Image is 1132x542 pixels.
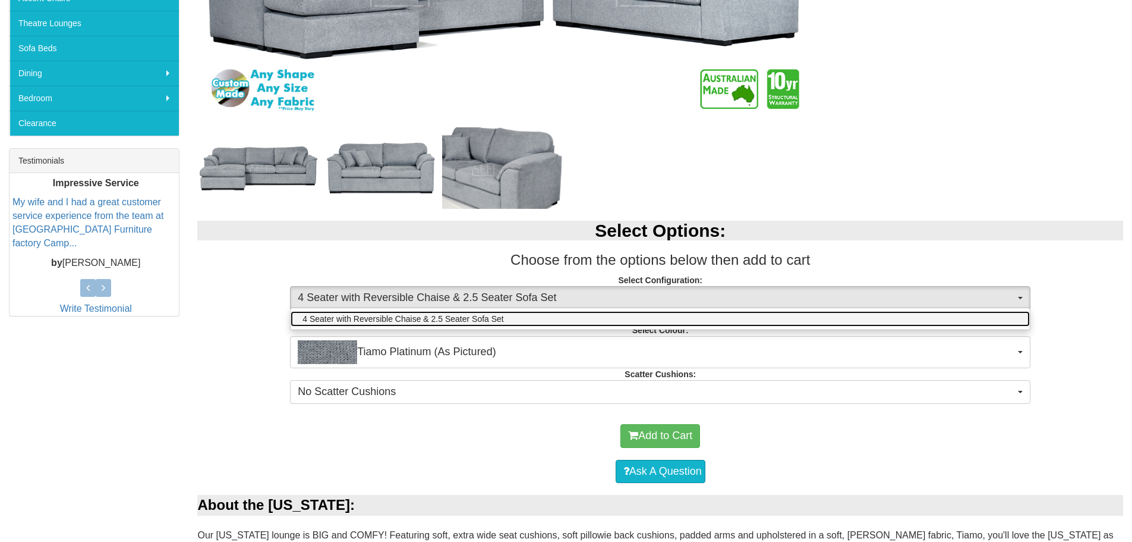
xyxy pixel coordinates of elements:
span: Tiamo Platinum (As Pictured) [298,340,1015,364]
a: My wife and I had a great customer service experience from the team at [GEOGRAPHIC_DATA] Furnitur... [12,198,163,249]
div: About the [US_STATE]: [197,495,1123,515]
b: by [51,258,62,268]
button: Tiamo Platinum (As Pictured)Tiamo Platinum (As Pictured) [290,336,1030,368]
strong: Scatter Cushions: [625,369,696,379]
button: Add to Cart [620,424,700,448]
span: 4 Seater with Reversible Chaise & 2.5 Seater Sofa Set [298,290,1015,306]
a: Bedroom [10,86,179,111]
h3: Choose from the options below then add to cart [197,252,1123,268]
p: [PERSON_NAME] [12,256,179,270]
span: 4 Seater with Reversible Chaise & 2.5 Seater Sofa Set [302,313,504,325]
a: Clearance [10,111,179,136]
a: Ask A Question [616,460,705,484]
span: No Scatter Cushions [298,384,1015,400]
a: Theatre Lounges [10,11,179,36]
a: Sofa Beds [10,36,179,61]
strong: Select Configuration: [618,275,702,285]
a: Dining [10,61,179,86]
b: Impressive Service [53,178,139,188]
button: No Scatter Cushions [290,380,1030,404]
img: Tiamo Platinum (As Pictured) [298,340,357,364]
strong: Select Colour: [632,325,689,335]
a: Write Testimonial [60,303,132,314]
button: 4 Seater with Reversible Chaise & 2.5 Seater Sofa Set [290,286,1030,310]
b: Select Options: [595,221,726,240]
div: Testimonials [10,149,179,173]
